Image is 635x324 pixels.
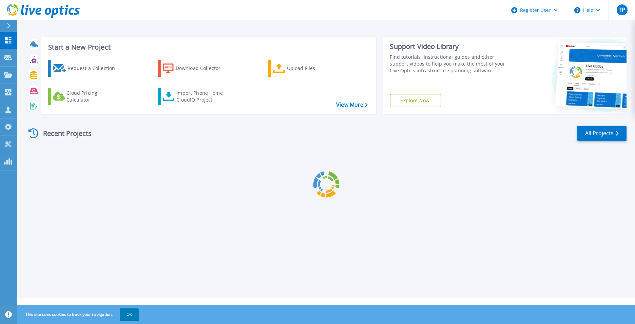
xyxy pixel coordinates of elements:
[158,60,234,77] a: Download Collector
[176,61,230,75] div: Download Collector
[19,308,139,321] span: This site uses cookies to track your navigation.
[120,308,139,321] button: OK
[48,88,124,105] a: Cloud Pricing Calculator
[390,94,441,107] a: Explore Now!
[66,90,121,103] div: Cloud Pricing Calculator
[268,60,344,77] a: Upload Files
[48,60,124,77] a: Request a Collection
[48,43,368,51] h3: Start a New Project
[619,7,625,13] span: TP
[390,42,514,51] div: Support Video Library
[390,54,514,74] div: Find tutorials, instructional guides and other support videos to help you make the most of your L...
[26,125,101,142] div: Recent Projects
[176,90,229,103] div: Import Phone Home CloudIQ Project
[336,102,368,108] a: View More
[287,61,341,75] div: Upload Files
[577,126,627,141] a: All Projects
[68,61,122,75] div: Request a Collection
